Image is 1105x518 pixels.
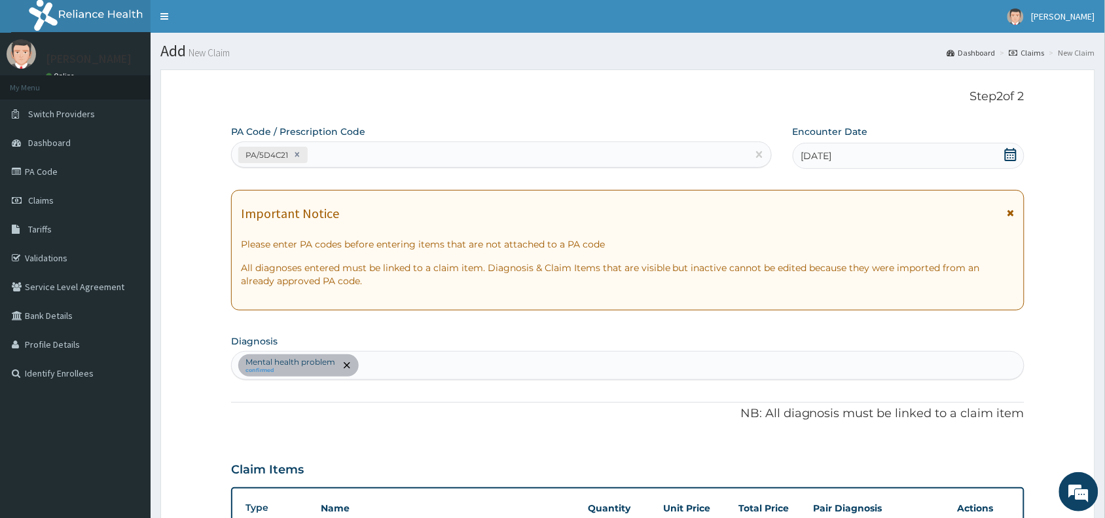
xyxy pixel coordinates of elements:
[241,261,1015,287] p: All diagnoses entered must be linked to a claim item. Diagnosis & Claim Items that are visible bu...
[1009,47,1045,58] a: Claims
[28,223,52,235] span: Tariffs
[231,90,1024,104] p: Step 2 of 2
[1007,9,1024,25] img: User Image
[28,194,54,206] span: Claims
[46,53,132,65] p: [PERSON_NAME]
[231,125,365,138] label: PA Code / Prescription Code
[231,463,304,477] h3: Claim Items
[28,108,95,120] span: Switch Providers
[947,47,996,58] a: Dashboard
[241,206,339,221] h1: Important Notice
[241,238,1015,251] p: Please enter PA codes before entering items that are not attached to a PA code
[231,405,1024,422] p: NB: All diagnosis must be linked to a claim item
[160,43,1095,60] h1: Add
[231,335,278,348] label: Diagnosis
[28,137,71,149] span: Dashboard
[1032,10,1095,22] span: [PERSON_NAME]
[7,358,249,403] textarea: Type your message and hit 'Enter'
[186,48,230,58] small: New Claim
[242,147,290,162] div: PA/5D4C21
[24,65,53,98] img: d_794563401_company_1708531726252_794563401
[245,367,335,374] small: confirmed
[76,165,181,297] span: We're online!
[46,71,77,81] a: Online
[245,357,335,367] p: Mental health problem
[793,125,868,138] label: Encounter Date
[1046,47,1095,58] li: New Claim
[341,360,353,371] span: remove selection option
[801,149,832,162] span: [DATE]
[7,39,36,69] img: User Image
[68,73,220,90] div: Chat with us now
[215,7,246,38] div: Minimize live chat window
